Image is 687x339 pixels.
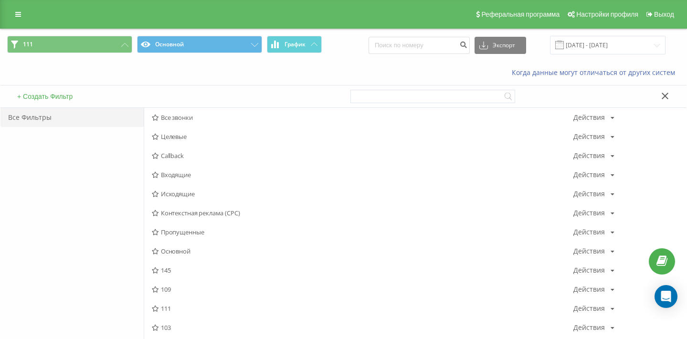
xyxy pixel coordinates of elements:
div: Действия [573,171,605,178]
button: Закрыть [658,92,672,102]
span: Целевые [152,133,573,140]
div: Действия [573,133,605,140]
a: Когда данные могут отличаться от других систем [512,68,680,77]
div: Действия [573,210,605,216]
span: 145 [152,267,573,274]
span: График [285,41,306,48]
input: Поиск по номеру [369,37,470,54]
div: Действия [573,229,605,235]
span: 111 [23,41,33,48]
div: Действия [573,267,605,274]
span: Настройки профиля [576,11,638,18]
span: Выход [654,11,674,18]
div: Open Intercom Messenger [655,285,677,308]
span: Все звонки [152,114,573,121]
span: Входящие [152,171,573,178]
button: Основной [137,36,262,53]
div: Действия [573,248,605,254]
span: Основной [152,248,573,254]
span: Пропущенные [152,229,573,235]
div: Действия [573,114,605,121]
button: График [267,36,322,53]
div: Действия [573,152,605,159]
div: Действия [573,286,605,293]
div: Все Фильтры [0,108,144,127]
span: 111 [152,305,573,312]
span: Исходящие [152,191,573,197]
button: 111 [7,36,132,53]
span: Реферальная программа [481,11,560,18]
span: 103 [152,324,573,331]
span: Контекстная реклама (CPC) [152,210,573,216]
div: Действия [573,324,605,331]
button: Экспорт [475,37,526,54]
button: + Создать Фильтр [14,92,75,101]
div: Действия [573,191,605,197]
span: Callback [152,152,573,159]
div: Действия [573,305,605,312]
span: 109 [152,286,573,293]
